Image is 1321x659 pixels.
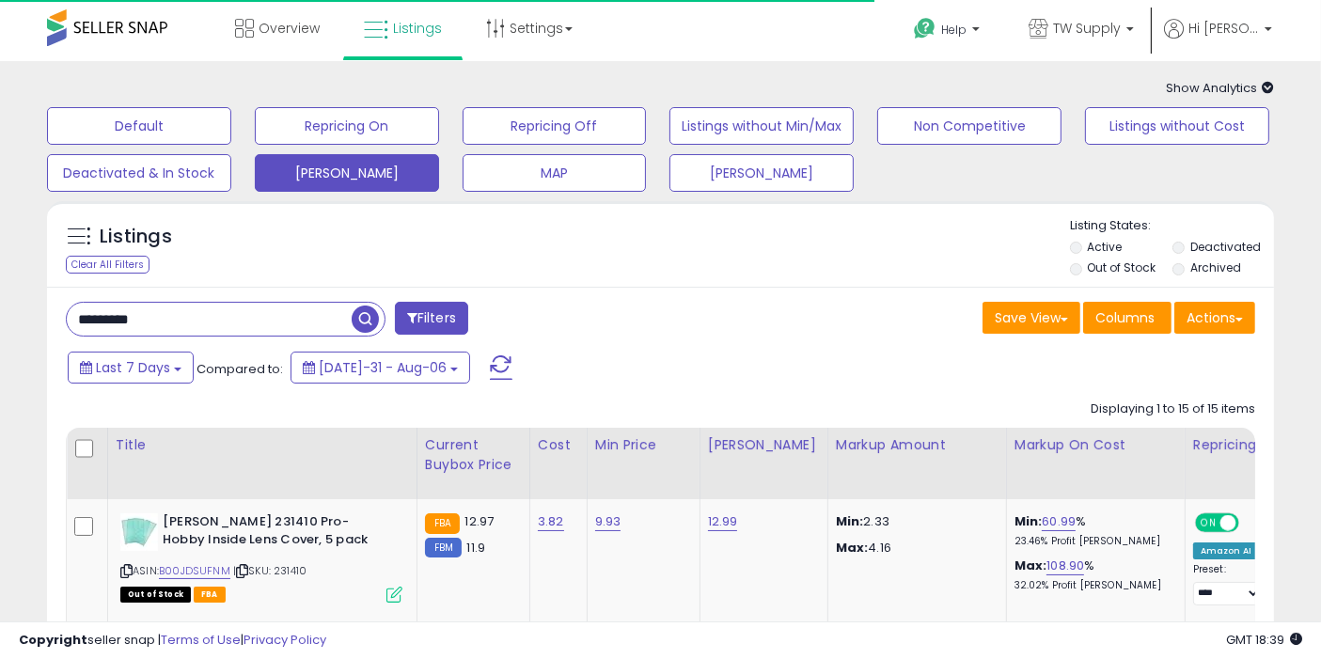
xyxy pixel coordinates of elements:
span: 2025-08-14 18:39 GMT [1226,631,1302,649]
i: Get Help [913,17,936,40]
div: Repricing [1193,435,1273,455]
a: 12.99 [708,512,738,531]
span: [DATE]-31 - Aug-06 [319,358,447,377]
div: Amazon AI [1193,542,1259,559]
div: Min Price [595,435,692,455]
button: Save View [983,302,1080,334]
p: 2.33 [836,513,992,530]
span: | SKU: 231410 [233,563,307,578]
button: [PERSON_NAME] [669,154,854,192]
a: 3.82 [538,512,564,531]
strong: Max: [836,539,869,557]
button: Deactivated & In Stock [47,154,231,192]
button: Listings without Cost [1085,107,1269,145]
span: All listings that are currently out of stock and unavailable for purchase on Amazon [120,587,191,603]
button: Columns [1083,302,1172,334]
a: 60.99 [1042,512,1076,531]
a: 108.90 [1046,557,1084,575]
div: ASIN: [120,513,402,601]
span: Columns [1095,308,1155,327]
p: 23.46% Profit [PERSON_NAME] [1014,535,1171,548]
button: Non Competitive [877,107,1062,145]
a: Privacy Policy [244,631,326,649]
label: Out of Stock [1088,259,1156,275]
span: ON [1197,515,1220,531]
small: FBA [425,513,460,534]
strong: Copyright [19,631,87,649]
th: The percentage added to the cost of goods (COGS) that forms the calculator for Min & Max prices. [1006,428,1185,499]
small: FBM [425,538,462,557]
div: % [1014,557,1171,592]
button: MAP [463,154,647,192]
div: Current Buybox Price [425,435,522,475]
p: 4.16 [836,540,992,557]
div: Preset: [1193,563,1266,605]
div: Markup Amount [836,435,999,455]
div: % [1014,513,1171,548]
b: Max: [1014,557,1047,574]
p: 32.02% Profit [PERSON_NAME] [1014,579,1171,592]
button: Filters [395,302,468,335]
p: Listing States: [1070,217,1274,235]
span: Hi [PERSON_NAME] [1188,19,1259,38]
div: seller snap | | [19,632,326,650]
button: Repricing On [255,107,439,145]
div: Displaying 1 to 15 of 15 items [1091,400,1255,418]
strong: Min: [836,512,864,530]
b: [PERSON_NAME] 231410 Pro-Hobby Inside Lens Cover, 5 pack [163,513,391,553]
span: Compared to: [197,360,283,378]
b: Min: [1014,512,1043,530]
span: 11.9 [466,539,485,557]
a: 9.93 [595,512,621,531]
a: Terms of Use [161,631,241,649]
span: Show Analytics [1166,79,1274,97]
button: Listings without Min/Max [669,107,854,145]
button: Actions [1174,302,1255,334]
a: Hi [PERSON_NAME] [1164,19,1272,61]
div: Markup on Cost [1014,435,1177,455]
span: 12.97 [464,512,494,530]
span: TW Supply [1053,19,1121,38]
label: Active [1088,239,1123,255]
button: [PERSON_NAME] [255,154,439,192]
button: Repricing Off [463,107,647,145]
span: Listings [393,19,442,38]
button: Last 7 Days [68,352,194,384]
span: Overview [259,19,320,38]
span: FBA [194,587,226,603]
button: Default [47,107,231,145]
label: Deactivated [1190,239,1261,255]
label: Archived [1190,259,1241,275]
div: Clear All Filters [66,256,149,274]
a: B00JDSUFNM [159,563,230,579]
img: 41V5UnEwuLL._SL40_.jpg [120,513,158,551]
span: Help [941,22,967,38]
h5: Listings [100,224,172,250]
div: Title [116,435,409,455]
div: [PERSON_NAME] [708,435,820,455]
a: Help [899,3,999,61]
span: OFF [1236,515,1266,531]
span: Last 7 Days [96,358,170,377]
div: Cost [538,435,579,455]
button: [DATE]-31 - Aug-06 [291,352,470,384]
